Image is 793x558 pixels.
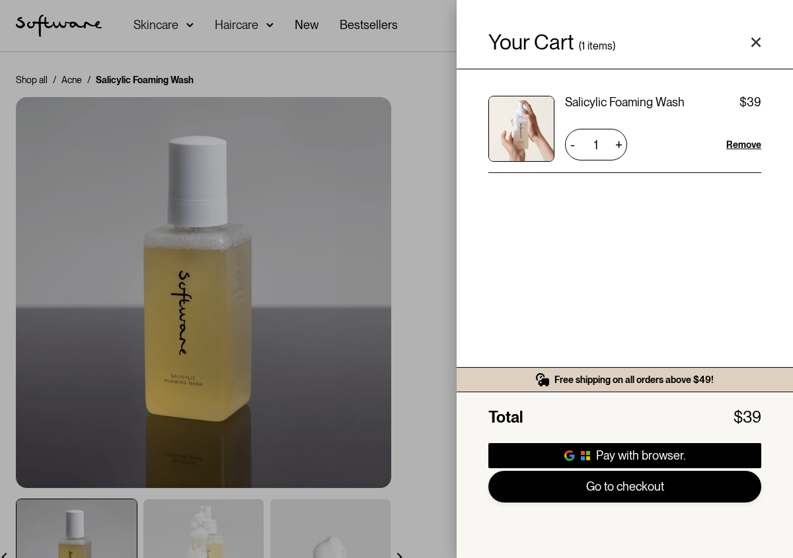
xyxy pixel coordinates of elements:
div: Free shipping on all orders above $49! [554,374,714,386]
div: - [565,134,580,155]
div: + [611,134,627,155]
div: 1 [582,40,585,53]
a: Remove item from cart [726,138,761,151]
h4: Your Cart [488,32,574,53]
div: $39 [734,408,761,427]
div: $39 [739,96,761,109]
div: items) [587,40,615,53]
a: Pay with browser. [488,443,761,468]
a: Close cart [751,37,761,48]
div: Pay with browser. [596,449,685,462]
div: ( [579,40,582,53]
a: Go to checkout [488,471,761,503]
div: Salicylic Foaming Wash [565,96,685,109]
div: Remove [726,138,761,151]
div: Total [488,408,523,427]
